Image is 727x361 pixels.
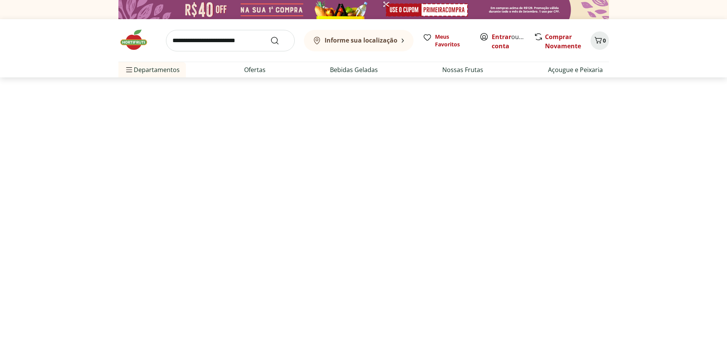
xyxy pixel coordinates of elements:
[244,65,266,74] a: Ofertas
[423,33,470,48] a: Meus Favoritos
[548,65,603,74] a: Açougue e Peixaria
[591,31,609,50] button: Carrinho
[492,33,534,50] a: Criar conta
[442,65,483,74] a: Nossas Frutas
[270,36,289,45] button: Submit Search
[304,30,414,51] button: Informe sua localização
[492,32,526,51] span: ou
[325,36,397,44] b: Informe sua localização
[166,30,295,51] input: search
[603,37,606,44] span: 0
[492,33,511,41] a: Entrar
[435,33,470,48] span: Meus Favoritos
[125,61,180,79] span: Departamentos
[330,65,378,74] a: Bebidas Geladas
[125,61,134,79] button: Menu
[545,33,581,50] a: Comprar Novamente
[118,28,157,51] img: Hortifruti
